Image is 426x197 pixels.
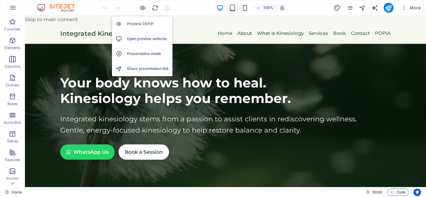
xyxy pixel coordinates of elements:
i: Design (Ctrl+Alt+Y) [334,4,341,12]
h6: Session time [366,189,382,196]
i: Reload page [152,4,159,12]
button: navigator [359,4,366,12]
i: Pages (Ctrl+Alt+S) [346,4,353,12]
button: pages [346,4,354,12]
i: AI Writer [371,4,378,12]
button: Code [387,189,409,196]
p: Accordion [4,120,21,125]
p: Images [6,176,19,181]
img: Editor Logo [36,4,83,12]
p: Features [5,157,20,162]
span: More [401,5,421,11]
p: Columns [5,64,20,69]
span: : [377,190,378,195]
button: text_generator [371,4,379,12]
h6: Open preview website [127,35,169,43]
h6: Preview Ctrl+P [127,20,169,28]
p: Tables [7,139,18,144]
p: Boxes [7,101,18,106]
p: Favorites [4,27,20,32]
h6: Share presentation link [127,65,169,73]
span: 00 00 [372,189,382,196]
h6: 100% [263,4,273,12]
button: More [399,3,423,13]
a: Click to cancel selection. Double-click to open Pages [5,189,22,196]
button: publish [384,3,394,13]
button: reload [151,4,159,12]
button: 100% [254,4,276,12]
button: design [334,4,341,12]
i: Navigator [359,4,366,12]
i: On resize automatically adjust zoom level to fit chosen device. [279,5,285,11]
p: Elements [5,45,21,50]
button: Usercentrics [414,189,421,196]
p: Content [6,83,19,88]
span: Code [390,189,406,196]
i: Publish [385,4,392,12]
h6: Presentation mode [127,50,169,58]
